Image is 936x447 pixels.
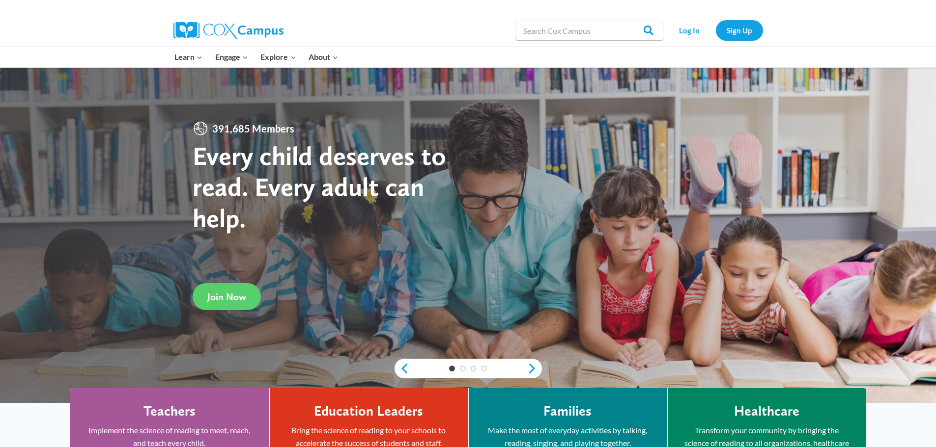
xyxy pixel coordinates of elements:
[668,20,711,40] a: Log In
[527,363,542,374] a: next
[516,21,663,40] input: Search Cox Campus
[734,403,799,420] h4: Healthcare
[481,366,487,371] a: 4
[543,403,592,420] h4: Families
[395,359,542,378] div: content slider buttons
[260,51,296,63] span: Explore
[193,283,261,310] a: Join Now
[314,403,423,420] h4: Education Leaders
[173,22,284,39] img: Cox Campus
[449,366,455,371] a: 1
[208,121,298,136] span: 391,685 Members
[169,47,344,67] nav: Primary Navigation
[716,20,763,40] a: Sign Up
[395,363,409,374] a: previous
[143,403,196,420] h4: Teachers
[471,366,477,371] a: 3
[215,51,248,63] span: Engage
[309,51,338,63] span: About
[668,20,763,40] nav: Secondary Navigation
[193,140,446,234] strong: Every child deserves to read. Every adult can help.
[174,51,202,63] span: Learn
[207,291,246,303] span: Join Now
[460,366,466,371] a: 2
